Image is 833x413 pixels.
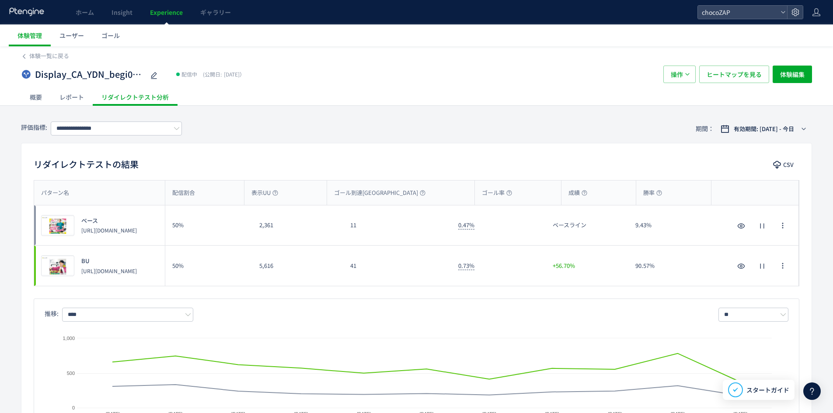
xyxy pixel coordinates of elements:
span: パターン名 [41,189,69,197]
span: 推移: [45,309,59,318]
span: Insight [112,8,132,17]
button: 操作 [663,66,696,83]
span: ゴール率 [482,189,512,197]
button: 体験編集 [773,66,812,83]
p: https://lp.chocozap.jp/beginneradmn-01/ [81,226,137,234]
span: 配信中 [181,70,197,79]
span: 勝率 [643,189,662,197]
span: (公開日: [203,70,222,78]
img: 84b71fb27fa0088509e3e394e39fb6b61755851531836.jpeg [42,256,74,276]
span: ユーザー [59,31,84,40]
button: 有効期間: [DATE] - 今日 [715,122,812,136]
div: 41 [343,246,451,286]
div: 2,361 [252,205,343,245]
span: ゴール到達[GEOGRAPHIC_DATA] [334,189,425,197]
span: 期間： [696,121,714,136]
span: 評価指標: [21,123,47,132]
span: 0.73% [458,261,474,270]
span: 体験編集 [780,66,805,83]
span: 表示UU [251,189,278,197]
span: +56.70% [553,262,575,270]
text: 0 [72,405,75,410]
span: ヒートマップを見る [707,66,762,83]
div: 50% [165,246,252,286]
span: [DATE]） [201,70,245,78]
span: Experience [150,8,183,17]
span: 配信割合 [172,189,195,197]
div: 9.43% [628,205,711,245]
span: ベースライン [553,221,586,229]
span: ギャラリー [200,8,231,17]
div: 概要 [21,88,51,106]
span: スタートガイド [746,385,789,395]
text: 500 [67,371,75,376]
span: 0.47% [458,221,474,229]
div: リダイレクトテスト分析 [93,88,178,106]
div: 11 [343,205,451,245]
span: ゴール [101,31,120,40]
div: 90.57% [628,246,711,286]
span: ホーム [76,8,94,17]
p: https://lp.chocozap.jp/main-07/ [81,267,137,274]
span: ベース [81,217,98,225]
div: 50% [165,205,252,245]
div: 5,616 [252,246,343,286]
span: 操作 [671,66,683,83]
text: 1,000 [63,336,75,341]
span: 成績 [568,189,587,197]
button: ヒートマップを見る [699,66,769,83]
span: CSV [783,158,794,172]
h2: リダイレクトテストの結果 [34,157,139,171]
span: 有効期間: [DATE] - 今日 [734,125,794,133]
img: 94690efdb7f001d177019baad5bf25841755851531835.jpeg [42,215,74,236]
span: Display_CA_YDN_begi01Vmain07 [35,68,144,81]
span: 体験一覧に戻る [29,52,69,60]
button: CSV [769,158,799,172]
span: BU [81,257,90,265]
div: レポート [51,88,93,106]
span: 体験管理 [17,31,42,40]
span: chocoZAP [699,6,777,19]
